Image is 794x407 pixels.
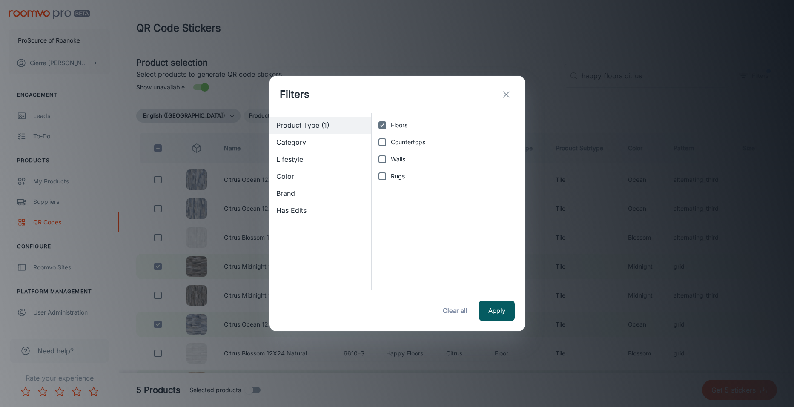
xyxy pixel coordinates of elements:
[269,151,372,168] div: Lifestyle
[276,171,365,181] span: Color
[438,301,472,321] button: Clear all
[269,168,372,185] div: Color
[391,138,425,147] span: Countertops
[280,87,310,102] h1: Filters
[276,205,365,215] span: Has Edits
[391,120,407,130] span: Floors
[276,120,365,130] span: Product Type (1)
[269,117,372,134] div: Product Type (1)
[269,185,372,202] div: Brand
[276,188,365,198] span: Brand
[391,172,405,181] span: Rugs
[479,301,515,321] button: Apply
[276,154,365,164] span: Lifestyle
[498,86,515,103] button: exit
[269,202,372,219] div: Has Edits
[269,134,372,151] div: Category
[391,155,405,164] span: Walls
[276,137,365,147] span: Category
